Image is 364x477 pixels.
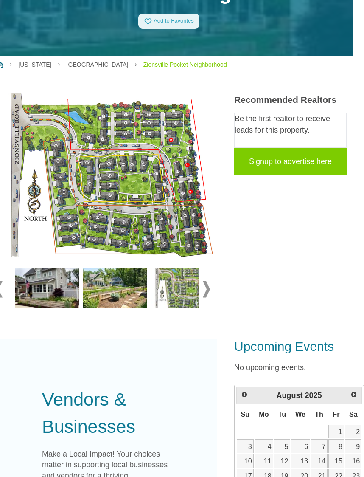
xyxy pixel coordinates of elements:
[234,94,347,105] h3: Recommended Realtors
[138,14,199,29] a: Add to Favorites
[328,454,344,468] a: 15
[333,410,339,418] span: Friday
[295,410,305,418] span: Wednesday
[237,439,254,453] a: 3
[235,113,346,136] p: Be the first realtor to receive leads for this property.
[234,362,347,373] p: No upcoming events.
[154,17,194,24] span: Add to Favorites
[345,425,361,439] a: 2
[274,439,290,453] a: 5
[277,391,303,400] span: August
[311,454,328,468] a: 14
[328,425,344,439] a: 1
[311,439,328,453] a: 7
[305,391,322,400] span: 2025
[347,388,361,401] a: Next
[237,454,254,468] a: 10
[234,339,347,354] h3: Upcoming Events
[274,454,290,468] a: 12
[345,439,361,453] a: 9
[143,61,227,68] a: Zionsville Pocket Neighborhood
[241,410,249,418] span: Sunday
[238,388,251,401] a: Prev
[67,61,129,68] a: [GEOGRAPHIC_DATA]
[255,439,273,453] a: 4
[278,410,286,418] span: Tuesday
[42,386,171,440] div: Vendors & Businesses
[350,391,357,398] span: Next
[255,454,273,468] a: 11
[291,454,310,468] a: 13
[291,439,310,453] a: 6
[349,410,358,418] span: Saturday
[315,410,323,418] span: Thursday
[345,454,361,468] a: 16
[234,148,347,175] a: Signup to advertise here
[241,391,248,398] span: Prev
[328,439,344,453] a: 8
[259,410,269,418] span: Monday
[18,61,51,68] a: [US_STATE]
